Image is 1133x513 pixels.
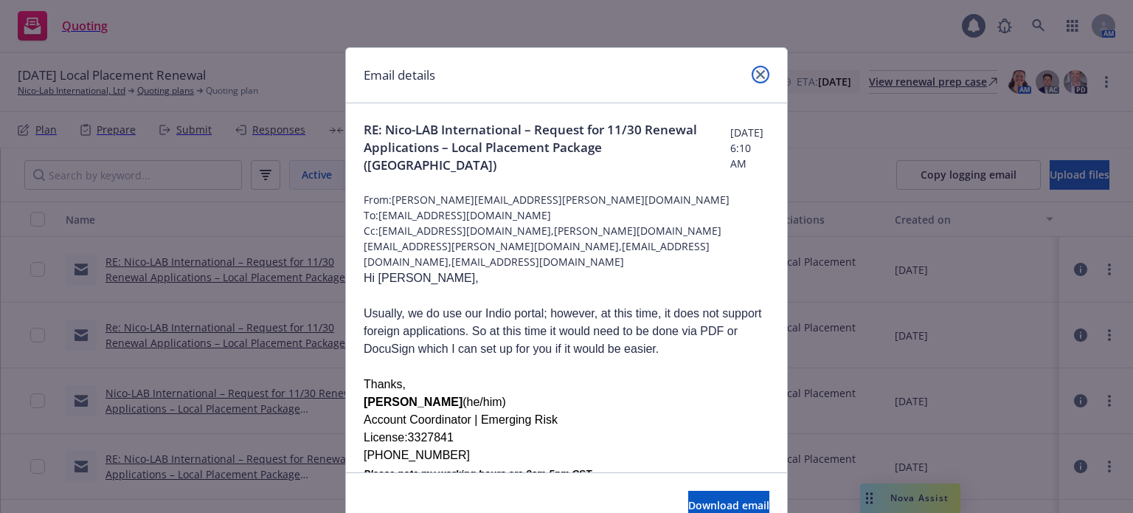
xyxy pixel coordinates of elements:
span: License: [364,431,454,444]
span: Thanks, [364,378,406,390]
h1: Email details [364,66,435,85]
p: Hi [PERSON_NAME], [364,269,769,287]
span: 3327841 [408,431,454,444]
a: close [752,66,769,83]
span: Please note my working hours are 8am-5pm CST. [364,468,594,479]
span: [PERSON_NAME] [364,396,462,408]
span: (he/him) [462,396,506,408]
span: Cc: [EMAIL_ADDRESS][DOMAIN_NAME],[PERSON_NAME][DOMAIN_NAME][EMAIL_ADDRESS][PERSON_NAME][DOMAIN_NA... [364,223,769,269]
span: From: [PERSON_NAME][EMAIL_ADDRESS][PERSON_NAME][DOMAIN_NAME] [364,192,769,207]
span: Download email [688,498,769,512]
span: Account Coordinator | Emerging Risk [364,413,558,426]
span: [DATE] 6:10 AM [730,125,769,171]
p: Usually, we do use our Indio portal; however, at this time, it does not support foreign applicati... [364,305,769,358]
span: RE: Nico-LAB International – Request for 11/30 Renewal Applications – Local Placement Package ([G... [364,121,730,174]
span: [PHONE_NUMBER] [364,449,470,461]
span: To: [EMAIL_ADDRESS][DOMAIN_NAME] [364,207,769,223]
